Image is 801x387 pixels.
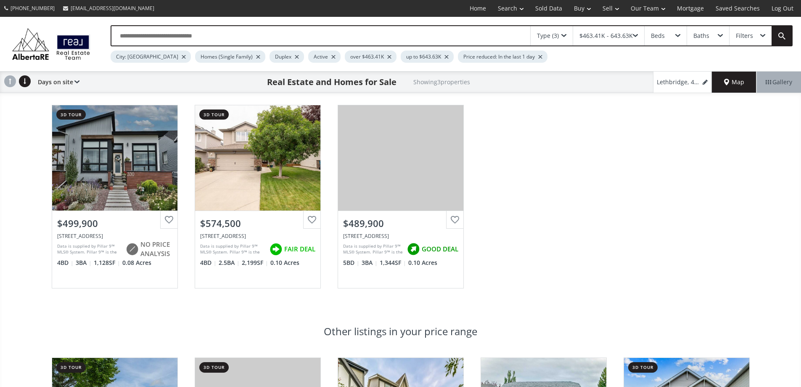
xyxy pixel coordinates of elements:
span: 1,128 SF [94,259,120,267]
div: $574,500 [200,217,315,230]
img: rating icon [405,241,422,258]
img: rating icon [267,241,284,258]
span: 4 BD [200,259,217,267]
span: Lethbridge, 463.41K - 643.63K [657,78,701,86]
a: $489,900[STREET_ADDRESS]Data is supplied by Pillar 9™ MLS® System. Pillar 9™ is the owner of the ... [329,96,472,297]
span: 3 BA [362,259,378,267]
div: 330 Uplands Boulevard North, Lethbridge, AB T1H7C7 [57,232,172,240]
div: Data is supplied by Pillar 9™ MLS® System. Pillar 9™ is the owner of the copyright in its MLS® Sy... [200,243,265,256]
span: 5 BD [343,259,360,267]
span: FAIR DEAL [284,245,315,254]
div: $489,900 [343,217,458,230]
div: City: [GEOGRAPHIC_DATA] [111,51,191,63]
span: NO PRICE ANALYSIS [140,240,172,258]
span: 4 BD [57,259,74,267]
span: [PHONE_NUMBER] [11,5,55,12]
img: rating icon [124,241,140,258]
span: 2,199 SF [242,259,268,267]
span: 3 BA [76,259,92,267]
span: Map [724,78,744,86]
a: [EMAIL_ADDRESS][DOMAIN_NAME] [59,0,159,16]
div: Days on site [34,72,79,93]
div: Baths [693,33,709,39]
span: 2.5 BA [219,259,240,267]
div: Homes (Single Family) [195,51,265,63]
span: [EMAIL_ADDRESS][DOMAIN_NAME] [71,5,154,12]
span: 0.08 Acres [122,259,151,267]
div: 506 Gateway Crescent South, Lethbridge, AB T1K 5C3 [200,232,315,240]
h3: Other listings in your price range [324,326,477,336]
h2: Showing 3 properties [413,79,470,85]
div: Price reduced: In the last 1 day [458,51,547,63]
div: Beds [651,33,665,39]
div: over $463.41K [345,51,397,63]
div: 29 Coalbanks Links West, Lethbridge, AB T1J 4R8 [343,232,458,240]
a: Lethbridge, 463.41K - 643.63K [653,72,712,93]
img: Logo [8,26,94,62]
div: Filters [736,33,753,39]
a: 3d tour$499,900[STREET_ADDRESS]Data is supplied by Pillar 9™ MLS® System. Pillar 9™ is the owner ... [43,96,186,297]
span: Gallery [766,78,792,86]
span: 1,344 SF [380,259,406,267]
div: Gallery [756,72,801,93]
div: $463.41K - 643.63K [579,33,633,39]
span: GOOD DEAL [422,245,458,254]
div: Active [308,51,341,63]
span: 0.10 Acres [270,259,299,267]
div: Data is supplied by Pillar 9™ MLS® System. Pillar 9™ is the owner of the copyright in its MLS® Sy... [57,243,122,256]
div: $499,900 [57,217,172,230]
div: Type (3) [537,33,559,39]
div: Map [712,72,756,93]
a: 3d tour$574,500[STREET_ADDRESS]Data is supplied by Pillar 9™ MLS® System. Pillar 9™ is the owner ... [186,96,329,297]
h1: Real Estate and Homes for Sale [267,76,397,88]
span: 0.10 Acres [408,259,437,267]
div: Duplex [270,51,304,63]
div: Data is supplied by Pillar 9™ MLS® System. Pillar 9™ is the owner of the copyright in its MLS® Sy... [343,243,403,256]
div: up to $643.63K [401,51,454,63]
